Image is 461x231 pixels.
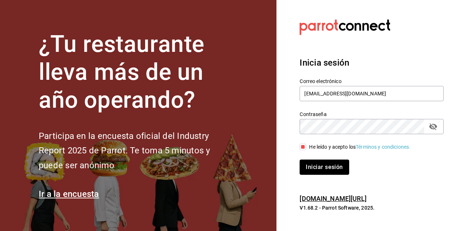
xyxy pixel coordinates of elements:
[300,86,444,101] input: Ingresa tu correo electrónico
[300,56,444,69] h3: Inicia sesión
[300,160,349,175] button: Iniciar sesión
[300,195,366,202] a: [DOMAIN_NAME][URL]
[356,144,410,150] a: Términos y condiciones.
[39,30,234,114] h1: ¿Tu restaurante lleva más de un año operando?
[427,120,439,133] button: passwordField
[300,79,444,84] label: Correo electrónico
[39,129,234,173] h2: Participa en la encuesta oficial del Industry Report 2025 de Parrot. Te toma 5 minutos y puede se...
[300,204,444,211] p: V1.68.2 - Parrot Software, 2025.
[39,189,99,199] a: Ir a la encuesta
[309,143,410,151] div: He leído y acepto los
[300,112,444,117] label: Contraseña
